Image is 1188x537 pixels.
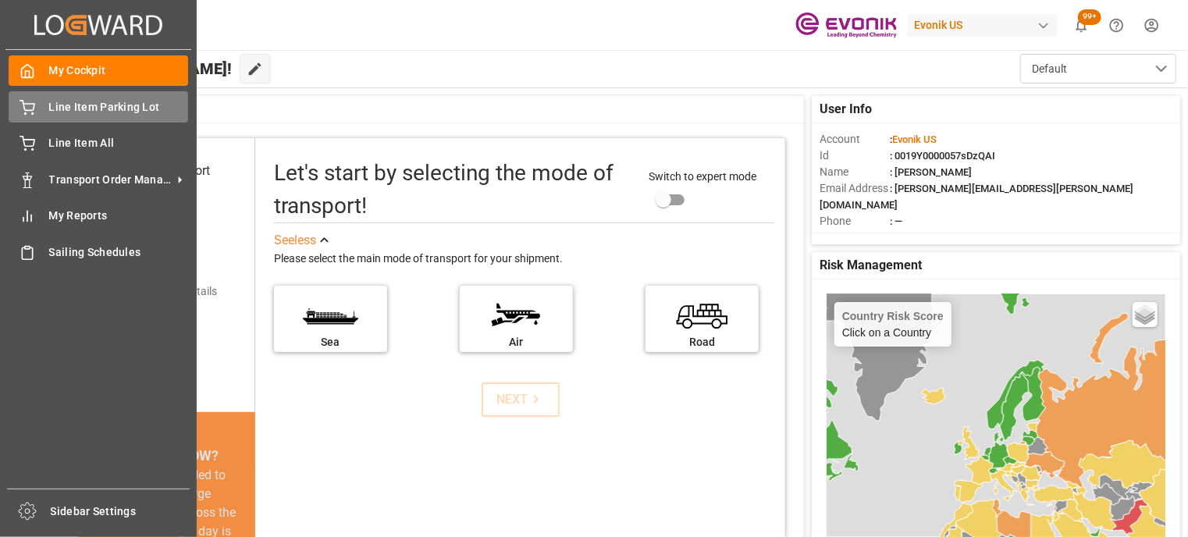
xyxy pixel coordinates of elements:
[820,148,890,164] span: Id
[820,131,890,148] span: Account
[842,310,944,322] h4: Country Risk Score
[890,150,995,162] span: : 0019Y0000057sDzQAI
[468,334,565,350] div: Air
[49,135,189,151] span: Line Item All
[1133,302,1158,327] a: Layers
[49,172,173,188] span: Transport Order Management
[49,62,189,79] span: My Cockpit
[9,55,188,86] a: My Cockpit
[1032,61,1067,77] span: Default
[820,180,890,197] span: Email Address
[274,231,316,250] div: See less
[908,14,1058,37] div: Evonik US
[820,164,890,180] span: Name
[49,99,189,116] span: Line Item Parking Lot
[649,170,756,183] span: Switch to expert mode
[49,244,189,261] span: Sailing Schedules
[842,310,944,339] div: Click on a Country
[908,10,1064,40] button: Evonik US
[1078,9,1101,25] span: 99+
[1064,8,1099,43] button: show 101 new notifications
[890,215,902,227] span: : —
[1020,54,1176,84] button: open menu
[820,213,890,229] span: Phone
[496,390,544,409] div: NEXT
[274,250,774,268] div: Please select the main mode of transport for your shipment.
[820,229,890,246] span: Account Type
[795,12,897,39] img: Evonik-brand-mark-Deep-Purple-RGB.jpeg_1700498283.jpeg
[890,166,972,178] span: : [PERSON_NAME]
[9,128,188,158] a: Line Item All
[282,334,379,350] div: Sea
[890,133,937,145] span: :
[9,91,188,122] a: Line Item Parking Lot
[119,283,217,300] div: Add shipping details
[482,382,560,417] button: NEXT
[653,334,751,350] div: Road
[892,133,937,145] span: Evonik US
[820,100,872,119] span: User Info
[51,503,190,520] span: Sidebar Settings
[274,157,633,222] div: Let's start by selecting the mode of transport!
[9,236,188,267] a: Sailing Schedules
[1099,8,1134,43] button: Help Center
[64,54,232,84] span: Hello [PERSON_NAME]!
[820,183,1133,211] span: : [PERSON_NAME][EMAIL_ADDRESS][PERSON_NAME][DOMAIN_NAME]
[820,256,922,275] span: Risk Management
[9,201,188,231] a: My Reports
[49,208,189,224] span: My Reports
[890,232,975,244] span: : Freight Forwarder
